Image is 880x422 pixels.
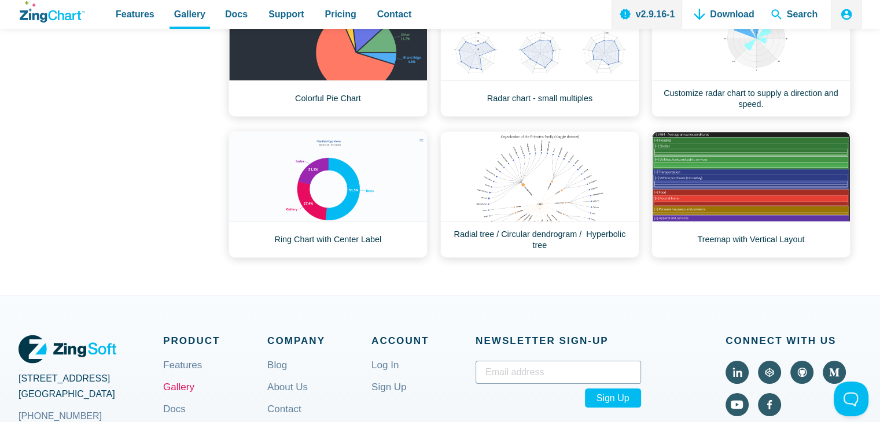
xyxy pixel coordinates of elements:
a: Ring Chart with Center Label [229,131,428,258]
a: ZingSoft Logo. Click to visit the ZingSoft site (external). [19,332,116,366]
span: Support [268,6,304,22]
span: Pricing [325,6,356,22]
a: Blog [267,361,287,388]
a: Visit ZingChart on CodePen (external). [758,361,781,384]
span: Docs [225,6,248,22]
a: Visit ZingChart on GitHub (external). [790,361,813,384]
a: About Us [267,383,308,410]
a: Treemap with Vertical Layout [651,131,850,258]
a: Features [163,361,202,388]
a: Visit ZingChart on YouTube (external). [726,393,749,416]
a: ZingChart Logo. Click to return to the homepage [20,1,85,23]
span: Gallery [174,6,205,22]
a: Visit ZingChart on LinkedIn (external). [726,361,749,384]
span: Company [267,332,371,349]
a: Visit ZingChart on Medium (external). [823,361,846,384]
a: Visit ZingChart on Facebook (external). [758,393,781,416]
span: Product [163,332,267,349]
a: Log In [371,361,399,388]
a: Radial tree / Circular dendrogram / Hyperbolic tree [440,131,639,258]
span: Connect With Us [726,332,861,349]
span: Account [371,332,476,349]
a: Gallery [163,383,194,410]
iframe: Toggle Customer Support [834,382,868,416]
a: Sign Up [371,383,406,410]
span: Newsletter Sign‑up [476,332,641,349]
span: Contact [377,6,412,22]
span: Features [116,6,154,22]
input: Email address [476,361,641,384]
span: Sign Up [585,388,641,408]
